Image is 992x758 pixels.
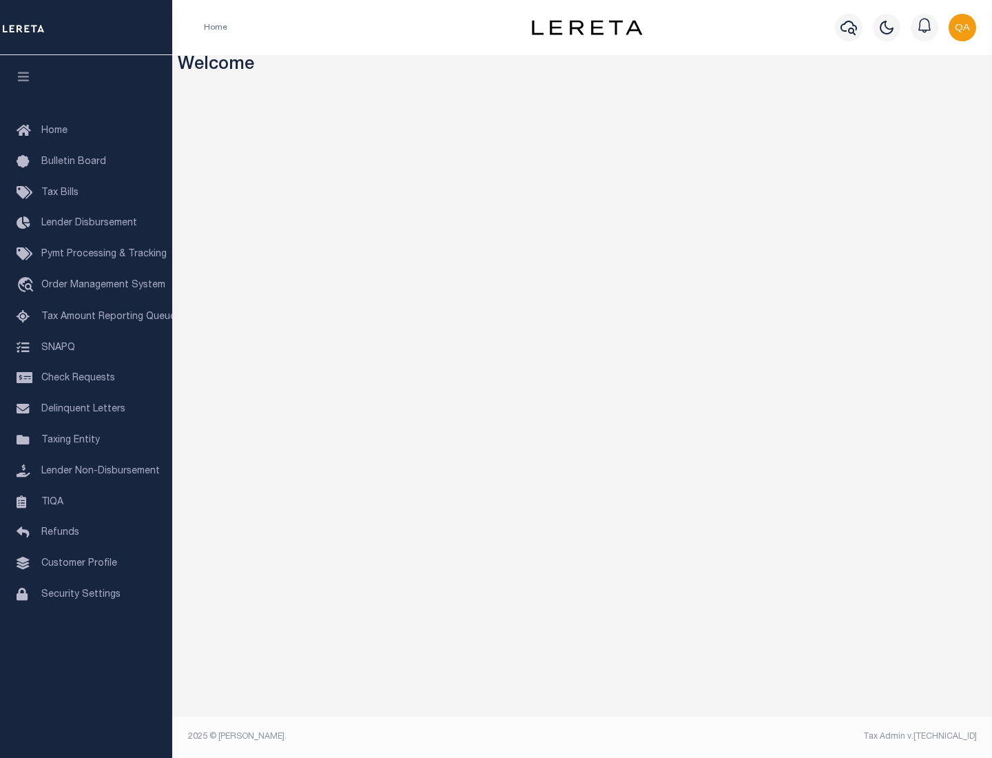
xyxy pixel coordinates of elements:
span: Tax Amount Reporting Queue [41,312,176,322]
i: travel_explore [17,277,39,295]
span: Customer Profile [41,559,117,568]
h3: Welcome [178,55,987,76]
span: Tax Bills [41,188,79,198]
span: Taxing Entity [41,436,100,445]
span: Pymt Processing & Tracking [41,249,167,259]
span: Lender Non-Disbursement [41,467,160,476]
span: TIQA [41,497,63,506]
span: SNAPQ [41,342,75,352]
span: Check Requests [41,373,115,383]
span: Lender Disbursement [41,218,137,228]
span: Order Management System [41,280,165,290]
span: Delinquent Letters [41,404,125,414]
img: svg+xml;base64,PHN2ZyB4bWxucz0iaHR0cDovL3d3dy53My5vcmcvMjAwMC9zdmciIHBvaW50ZXItZXZlbnRzPSJub25lIi... [949,14,976,41]
span: Security Settings [41,590,121,600]
span: Home [41,126,68,136]
div: 2025 © [PERSON_NAME]. [178,730,583,743]
div: Tax Admin v.[TECHNICAL_ID] [592,730,977,743]
span: Refunds [41,528,79,537]
li: Home [204,21,227,34]
img: logo-dark.svg [532,20,642,35]
span: Bulletin Board [41,157,106,167]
